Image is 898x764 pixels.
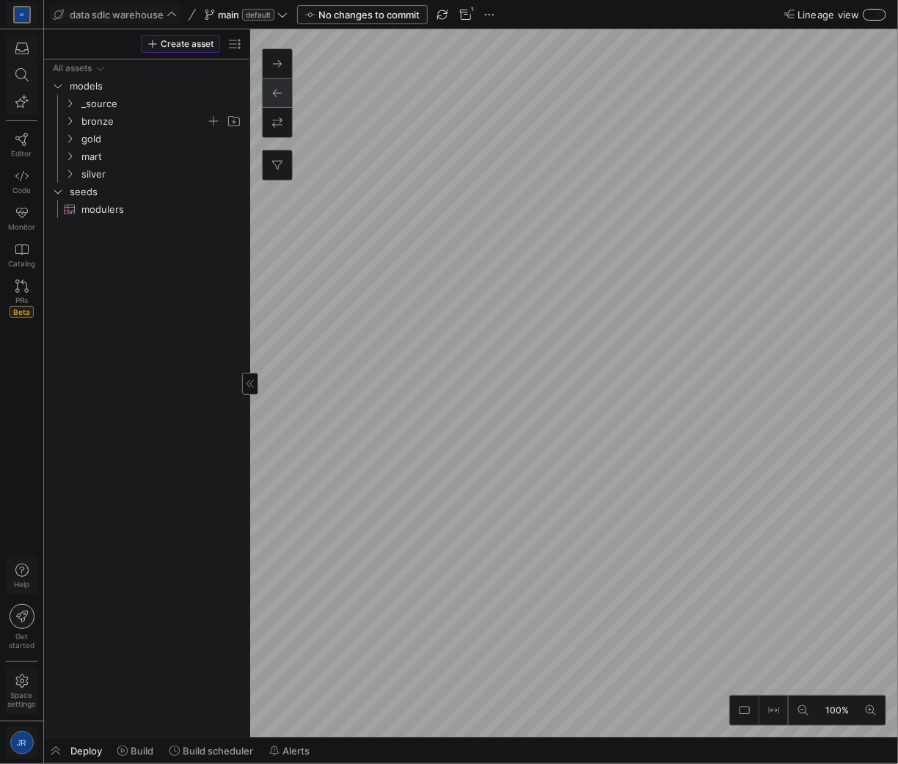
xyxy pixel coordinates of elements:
span: seeds [70,183,241,200]
span: bronze [81,113,206,130]
span: silver [81,166,241,183]
div: Press SPACE to select this row. [50,59,244,77]
a: Editor [6,127,37,164]
span: data sdlc warehouse [70,9,164,21]
span: Code [12,186,31,194]
a: Code [6,164,37,200]
button: JR [6,727,37,758]
div: Press SPACE to select this row. [50,77,244,95]
span: PRs [15,296,28,305]
a: modulers​​​​​​ [50,200,244,218]
button: Create asset [141,35,220,53]
button: Alerts [263,738,316,763]
span: Deploy [70,745,102,757]
button: Getstarted [6,598,37,655]
button: Help [6,557,37,595]
a: PRsBeta [6,274,37,324]
span: Create asset [161,39,213,49]
div: Press SPACE to select this row. [50,95,244,112]
button: Build [111,738,160,763]
span: _source [81,95,241,112]
div: Press SPACE to select this row. [50,200,244,218]
span: models [70,78,241,95]
a: M [6,2,37,27]
div: All assets [53,63,92,73]
span: Get started [9,632,34,650]
span: Build [131,745,153,757]
span: main [218,9,239,21]
span: gold [81,131,241,148]
span: Catalog [8,259,35,268]
span: Space settings [8,691,36,708]
a: Spacesettings [6,668,37,715]
span: Build scheduler [183,745,253,757]
span: Alerts [282,745,310,757]
span: mart [81,148,241,165]
div: Press SPACE to select this row. [50,130,244,148]
button: data sdlc warehouse [50,5,180,24]
span: modulers​​​​​​ [81,201,227,218]
a: Catalog [6,237,37,274]
span: Lineage view [797,9,860,21]
span: Beta [10,306,34,318]
div: Press SPACE to select this row. [50,148,244,165]
div: M [15,7,29,22]
span: Editor [12,149,32,158]
a: Monitor [6,200,37,237]
div: JR [10,731,34,754]
span: Help [12,580,31,589]
button: Build scheduler [163,738,260,763]
div: Press SPACE to select this row. [50,165,244,183]
span: Monitor [8,222,35,231]
div: Press SPACE to select this row. [50,183,244,200]
span: default [242,9,274,21]
div: Press SPACE to select this row. [50,112,244,130]
button: maindefault [201,5,291,24]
